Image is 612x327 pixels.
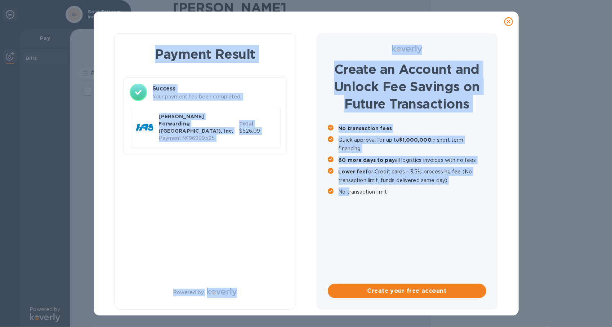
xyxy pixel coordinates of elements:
b: $1,000,000 [399,137,432,143]
h1: Payment Result [126,45,284,63]
b: Total [239,121,254,127]
p: [PERSON_NAME] Forwarding ([GEOGRAPHIC_DATA]), Inc. [159,113,236,134]
img: Logo [392,45,422,53]
b: No transaction fees [339,125,392,131]
p: No transaction limit [339,187,486,196]
img: Logo [207,288,237,296]
p: Payment № 96999525 [159,134,236,142]
p: for Credit cards - 3.5% processing fee (No transaction limit, funds delivered same day) [339,167,486,185]
p: Powered by [173,289,204,296]
p: $526.09 [239,127,275,135]
b: Lower fee [339,169,366,174]
p: all logistics invoices with no fees [339,156,486,164]
h3: Success [153,84,281,93]
p: Your payment has been completed. [153,93,281,101]
button: Create your free account [328,284,486,298]
b: 60 more days to pay [339,157,395,163]
span: Create your free account [334,287,481,295]
p: Quick approval for up to in short term financing [339,136,486,153]
h1: Create an Account and Unlock Fee Savings on Future Transactions [328,61,486,112]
